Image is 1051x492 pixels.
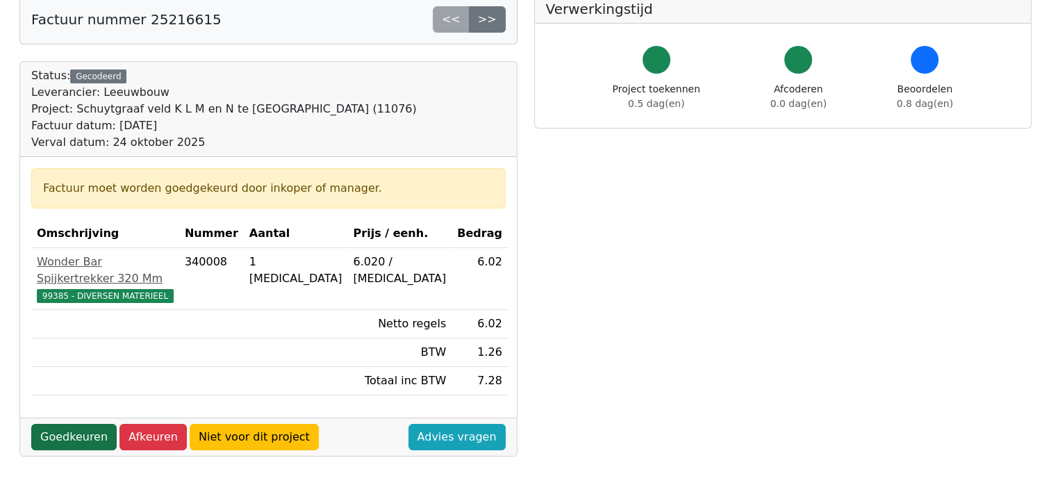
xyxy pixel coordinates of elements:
div: Status: [31,67,417,151]
a: Niet voor dit project [190,424,319,450]
span: 99385 - DIVERSEN MATERIEEL [37,289,174,303]
h5: Verwerkingstijd [546,1,1020,17]
th: Aantal [244,220,348,248]
span: 0.8 dag(en) [897,98,953,109]
td: 1.26 [452,338,508,367]
a: Advies vragen [408,424,506,450]
div: Verval datum: 24 oktober 2025 [31,134,417,151]
th: Omschrijving [31,220,179,248]
div: Beoordelen [897,82,953,111]
td: 340008 [179,248,244,310]
td: Totaal inc BTW [347,367,452,395]
td: Netto regels [347,310,452,338]
a: Goedkeuren [31,424,117,450]
div: Factuur moet worden goedgekeurd door inkoper of manager. [43,180,494,197]
td: 6.02 [452,248,508,310]
div: Afcoderen [770,82,827,111]
td: 6.02 [452,310,508,338]
a: Wonder Bar Spijkertrekker 320 Mm99385 - DIVERSEN MATERIEEL [37,254,174,304]
div: Project: Schuytgraaf veld K L M en N te [GEOGRAPHIC_DATA] (11076) [31,101,417,117]
div: 1 [MEDICAL_DATA] [249,254,342,287]
td: 7.28 [452,367,508,395]
th: Nummer [179,220,244,248]
th: Bedrag [452,220,508,248]
div: Wonder Bar Spijkertrekker 320 Mm [37,254,174,287]
a: >> [469,6,506,33]
td: BTW [347,338,452,367]
div: Project toekennen [613,82,700,111]
a: Afkeuren [119,424,187,450]
h5: Factuur nummer 25216615 [31,11,222,28]
span: 0.0 dag(en) [770,98,827,109]
div: 6.020 / [MEDICAL_DATA] [353,254,446,287]
span: 0.5 dag(en) [628,98,684,109]
div: Gecodeerd [70,69,126,83]
div: Factuur datum: [DATE] [31,117,417,134]
div: Leverancier: Leeuwbouw [31,84,417,101]
th: Prijs / eenh. [347,220,452,248]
